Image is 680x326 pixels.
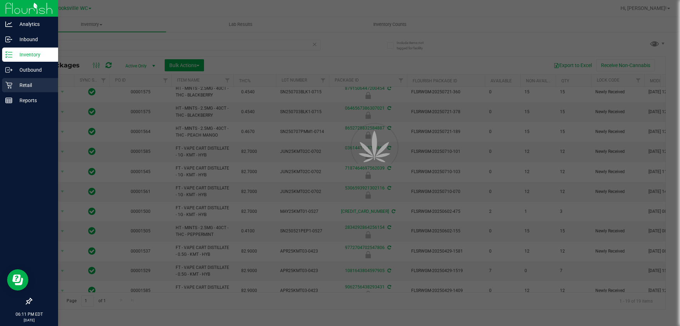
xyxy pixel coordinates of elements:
[5,66,12,73] inline-svg: Outbound
[3,311,55,317] p: 06:11 PM EDT
[12,81,55,89] p: Retail
[12,20,55,28] p: Analytics
[12,66,55,74] p: Outbound
[12,96,55,105] p: Reports
[5,97,12,104] inline-svg: Reports
[7,269,28,291] iframe: Resource center
[12,35,55,44] p: Inbound
[5,36,12,43] inline-svg: Inbound
[5,21,12,28] inline-svg: Analytics
[3,317,55,323] p: [DATE]
[12,50,55,59] p: Inventory
[5,51,12,58] inline-svg: Inventory
[5,82,12,89] inline-svg: Retail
